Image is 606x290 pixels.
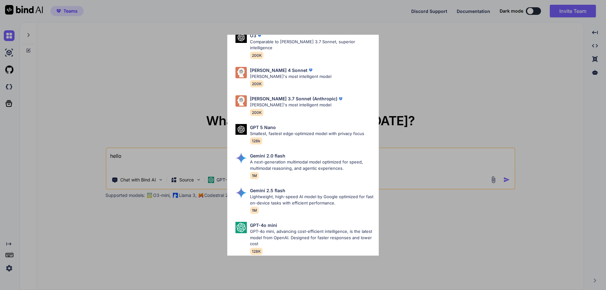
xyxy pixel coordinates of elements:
[235,67,247,78] img: Pick Models
[250,39,374,51] p: Comparable to [PERSON_NAME] 3.7 Sonnet, superior intelligence
[250,80,264,87] span: 200K
[235,95,247,107] img: Pick Models
[235,222,247,233] img: Pick Models
[250,67,307,74] p: [PERSON_NAME] 4 Sonnet
[250,207,259,214] span: 1M
[250,52,264,59] span: 200K
[250,131,364,137] p: Smallest, fastest edge-optimized model with privacy focus
[250,95,337,102] p: [PERSON_NAME] 3.7 Sonnet (Anthropic)
[250,187,285,194] p: Gemini 2.5 flash
[235,152,247,164] img: Pick Models
[307,67,314,73] img: premium
[250,159,374,171] p: A next-generation multimodal model optimized for speed, multimodal reasoning, and agentic experie...
[250,152,285,159] p: Gemini 2.0 flash
[250,32,256,39] p: O3
[250,102,344,108] p: [PERSON_NAME]'s most intelligent model
[250,222,277,228] p: GPT-4o mini
[250,137,262,145] span: 128k
[235,187,247,198] img: Pick Models
[235,32,247,43] img: Pick Models
[250,228,374,247] p: GPT-4o mini, advancing cost-efficient intelligence, is the latest model from OpenAI. Designed for...
[250,248,263,255] span: 128K
[337,96,344,102] img: premium
[250,109,264,116] span: 200K
[256,32,263,38] img: premium
[250,74,331,80] p: [PERSON_NAME]'s most intelligent model
[235,124,247,135] img: Pick Models
[250,194,374,206] p: Lightweight, high-speed AI model by Google optimized for fast on-device tasks with efficient perf...
[250,172,259,179] span: 1M
[250,124,276,131] p: GPT 5 Nano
